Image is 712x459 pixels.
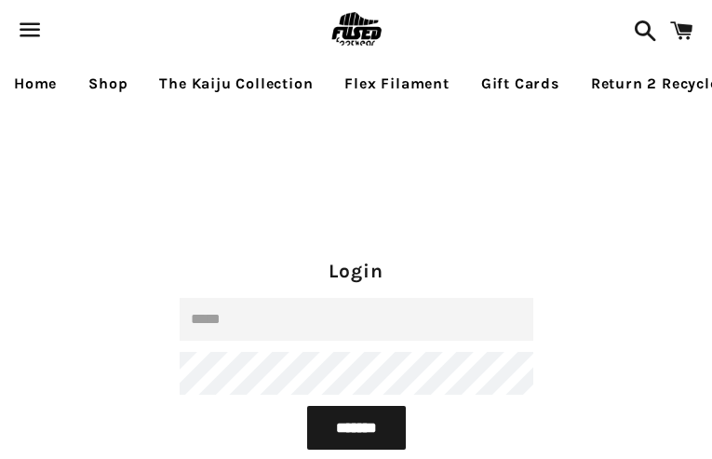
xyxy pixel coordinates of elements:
[145,61,327,107] a: The Kaiju Collection
[330,61,463,107] a: Flex Filament
[180,258,533,285] h1: Login
[467,61,573,107] a: Gift Cards
[74,61,141,107] a: Shop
